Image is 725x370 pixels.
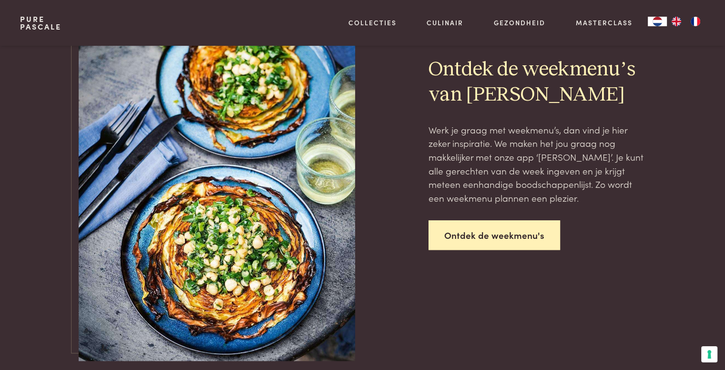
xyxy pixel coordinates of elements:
[494,18,545,28] a: Gezondheid
[667,17,705,26] ul: Language list
[429,220,560,250] a: Ontdek de weekmenu's
[348,18,397,28] a: Collecties
[429,123,647,205] p: Werk je graag met weekmenu’s, dan vind je hier zeker inspiratie. We maken het jou graag nog makke...
[648,17,667,26] div: Language
[576,18,633,28] a: Masterclass
[648,17,667,26] a: NL
[648,17,705,26] aside: Language selected: Nederlands
[429,57,647,108] h2: Ontdek de weekmenu’s van [PERSON_NAME]
[20,15,61,31] a: PurePascale
[686,17,705,26] a: FR
[427,18,463,28] a: Culinair
[701,346,717,362] button: Uw voorkeuren voor toestemming voor trackingtechnologieën
[667,17,686,26] a: EN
